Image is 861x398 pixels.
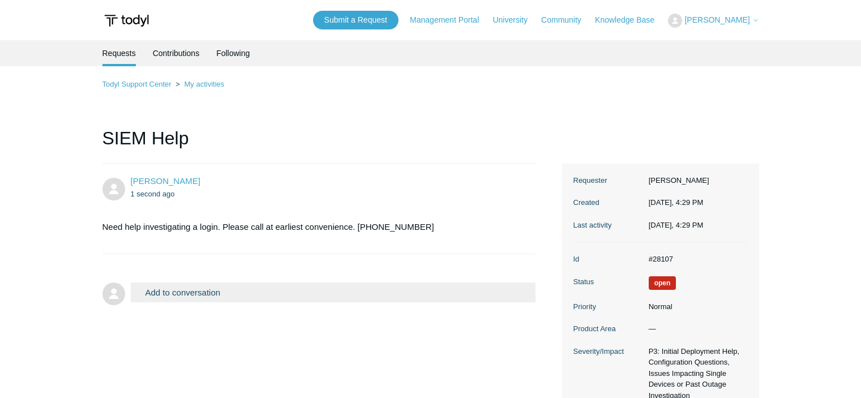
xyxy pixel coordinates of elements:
[102,80,172,88] a: Todyl Support Center
[131,283,536,302] button: Add to conversation
[216,40,250,66] a: Following
[102,40,136,66] li: Requests
[643,323,748,335] dd: —
[131,176,200,186] span: Tyler Gachassin
[643,254,748,265] dd: #28107
[643,175,748,186] dd: [PERSON_NAME]
[102,80,174,88] li: Todyl Support Center
[573,175,643,186] dt: Requester
[643,301,748,313] dd: Normal
[595,14,666,26] a: Knowledge Base
[573,254,643,265] dt: Id
[649,276,676,290] span: We are working on a response for you
[573,301,643,313] dt: Priority
[649,198,704,207] time: 09/12/2025, 16:29
[131,190,175,198] time: 09/12/2025, 16:29
[313,11,399,29] a: Submit a Request
[102,220,525,234] p: Need help investigating a login. Please call at earliest convenience. [PHONE_NUMBER]
[492,14,538,26] a: University
[684,15,749,24] span: [PERSON_NAME]
[573,276,643,288] dt: Status
[102,10,151,31] img: Todyl Support Center Help Center home page
[541,14,593,26] a: Community
[131,176,200,186] a: [PERSON_NAME]
[649,221,704,229] time: 09/12/2025, 16:29
[573,197,643,208] dt: Created
[573,346,643,357] dt: Severity/Impact
[184,80,224,88] a: My activities
[573,220,643,231] dt: Last activity
[668,14,759,28] button: [PERSON_NAME]
[573,323,643,335] dt: Product Area
[173,80,224,88] li: My activities
[102,125,536,164] h1: SIEM Help
[410,14,490,26] a: Management Portal
[153,40,200,66] a: Contributions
